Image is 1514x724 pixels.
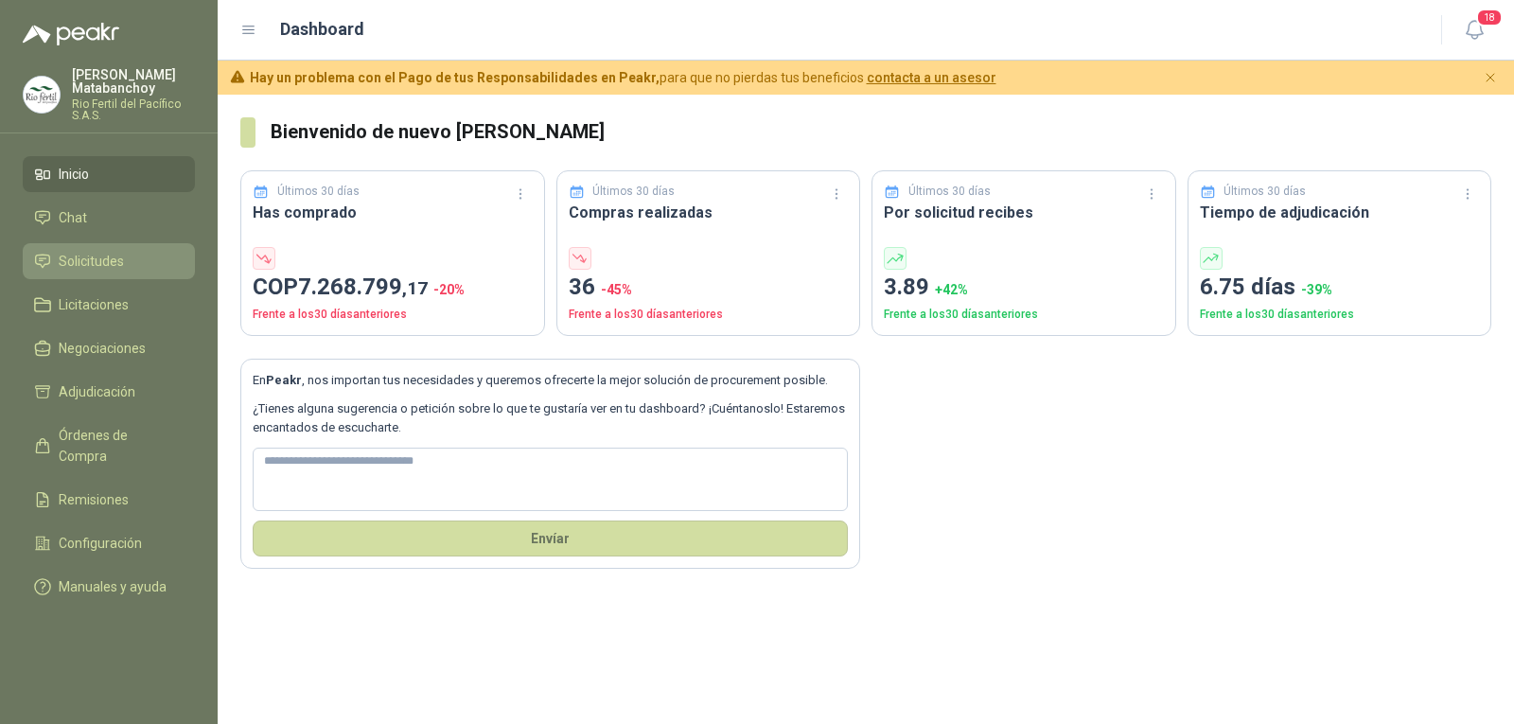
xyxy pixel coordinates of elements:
p: Frente a los 30 días anteriores [1200,306,1480,324]
span: Licitaciones [59,294,129,315]
p: Frente a los 30 días anteriores [253,306,533,324]
h3: Has comprado [253,201,533,224]
a: Remisiones [23,482,195,518]
span: para que no pierdas tus beneficios [250,67,996,88]
a: Negociaciones [23,330,195,366]
span: 7.268.799 [298,274,428,300]
h3: Compras realizadas [569,201,849,224]
span: 18 [1476,9,1503,26]
span: + 42 % [935,282,968,297]
b: Hay un problema con el Pago de tus Responsabilidades en Peakr, [250,70,660,85]
a: Inicio [23,156,195,192]
b: Peakr [266,373,302,387]
span: Adjudicación [59,381,135,402]
p: [PERSON_NAME] Matabanchoy [72,68,195,95]
a: Adjudicación [23,374,195,410]
span: Inicio [59,164,89,185]
p: Últimos 30 días [592,183,675,201]
p: En , nos importan tus necesidades y queremos ofrecerte la mejor solución de procurement posible. [253,371,848,390]
p: Últimos 30 días [277,183,360,201]
h1: Dashboard [280,16,364,43]
span: -20 % [433,282,465,297]
span: -39 % [1301,282,1332,297]
span: Negociaciones [59,338,146,359]
p: COP [253,270,533,306]
p: 36 [569,270,849,306]
p: Últimos 30 días [1224,183,1306,201]
button: Envíar [253,521,848,556]
h3: Por solicitud recibes [884,201,1164,224]
a: contacta a un asesor [867,70,996,85]
a: Chat [23,200,195,236]
p: 3.89 [884,270,1164,306]
p: ¿Tienes alguna sugerencia o petición sobre lo que te gustaría ver en tu dashboard? ¡Cuéntanoslo! ... [253,399,848,438]
a: Configuración [23,525,195,561]
a: Órdenes de Compra [23,417,195,474]
span: Configuración [59,533,142,554]
img: Logo peakr [23,23,119,45]
span: Solicitudes [59,251,124,272]
span: Remisiones [59,489,129,510]
p: Frente a los 30 días anteriores [569,306,849,324]
a: Manuales y ayuda [23,569,195,605]
a: Solicitudes [23,243,195,279]
button: Cerrar [1479,66,1503,90]
button: 18 [1457,13,1491,47]
img: Company Logo [24,77,60,113]
span: Chat [59,207,87,228]
span: ,17 [402,277,428,299]
span: Manuales y ayuda [59,576,167,597]
h3: Tiempo de adjudicación [1200,201,1480,224]
p: 6.75 días [1200,270,1480,306]
a: Licitaciones [23,287,195,323]
span: Órdenes de Compra [59,425,177,467]
h3: Bienvenido de nuevo [PERSON_NAME] [271,117,1491,147]
p: Frente a los 30 días anteriores [884,306,1164,324]
p: Últimos 30 días [908,183,991,201]
span: -45 % [601,282,632,297]
p: Rio Fertil del Pacífico S.A.S. [72,98,195,121]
